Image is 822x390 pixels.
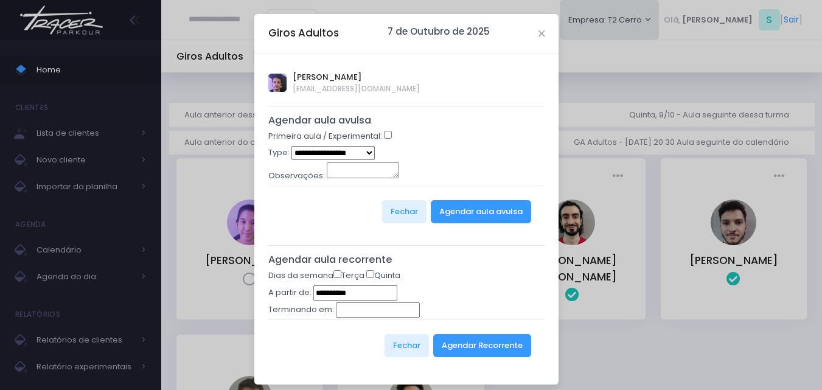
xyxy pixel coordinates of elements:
h5: Giros Adultos [268,26,339,41]
span: [EMAIL_ADDRESS][DOMAIN_NAME] [293,83,420,94]
button: Fechar [385,334,429,357]
label: Primeira aula / Experimental: [268,130,382,142]
label: A partir de: [268,287,312,299]
h6: 7 de Outubro de 2025 [388,26,490,37]
input: Quinta [366,270,374,278]
h5: Agendar aula avulsa [268,114,545,127]
label: Type: [268,147,290,159]
h5: Agendar aula recorrente [268,254,545,266]
button: Agendar aula avulsa [431,200,531,223]
button: Fechar [382,200,427,223]
button: Agendar Recorrente [433,334,531,357]
form: Dias da semana [268,270,545,371]
label: Observações: [268,170,325,182]
button: Close [538,30,545,37]
label: Quinta [366,270,400,282]
label: Terça [333,270,364,282]
span: [PERSON_NAME] [293,71,420,83]
label: Terminando em: [268,304,334,316]
input: Terça [333,270,341,278]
